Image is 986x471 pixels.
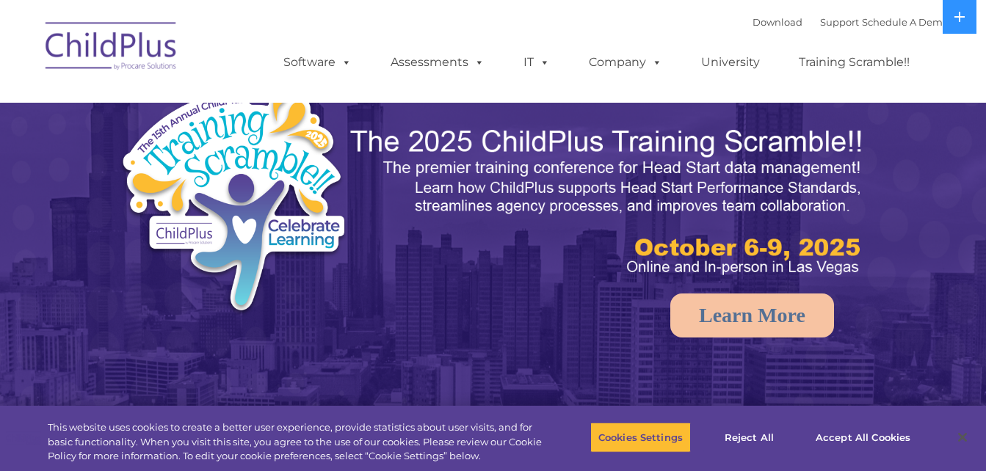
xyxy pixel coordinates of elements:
[509,48,565,77] a: IT
[376,48,499,77] a: Assessments
[753,16,802,28] a: Download
[753,16,949,28] font: |
[574,48,677,77] a: Company
[946,421,979,453] button: Close
[808,422,918,453] button: Accept All Cookies
[820,16,859,28] a: Support
[686,48,775,77] a: University
[862,16,949,28] a: Schedule A Demo
[48,420,543,464] div: This website uses cookies to create a better user experience, provide statistics about user visit...
[590,422,691,453] button: Cookies Settings
[703,422,795,453] button: Reject All
[269,48,366,77] a: Software
[38,12,185,85] img: ChildPlus by Procare Solutions
[784,48,924,77] a: Training Scramble!!
[670,293,834,337] a: Learn More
